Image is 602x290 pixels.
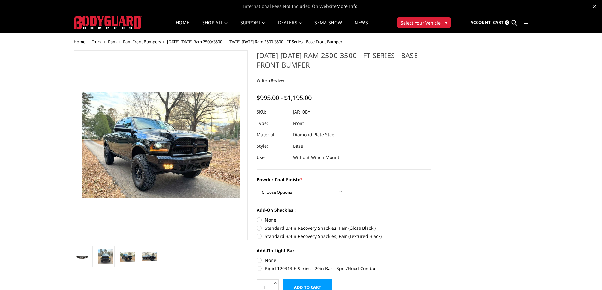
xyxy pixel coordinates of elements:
dt: Material: [257,129,288,140]
label: Add-On Shackles : [257,207,431,213]
span: Select Your Vehicle [401,20,441,26]
h1: [DATE]-[DATE] Ram 2500-3500 - FT Series - Base Front Bumper [257,50,431,74]
img: BODYGUARD BUMPERS [74,16,142,29]
a: More Info [337,3,357,9]
dt: Type: [257,118,288,129]
label: None [257,257,431,263]
a: SEMA Show [314,21,342,33]
a: 2010-2018 Ram 2500-3500 - FT Series - Base Front Bumper [74,50,248,240]
dt: Use: [257,152,288,163]
dd: Front [293,118,304,129]
img: 2010-2018 Ram 2500-3500 - FT Series - Base Front Bumper [76,253,91,260]
a: Truck [92,39,102,44]
dd: Base [293,140,303,152]
a: Home [176,21,189,33]
span: 0 [505,20,509,25]
span: Account [471,20,491,25]
img: 2010-2018 Ram 2500-3500 - FT Series - Base Front Bumper [120,252,135,262]
a: [DATE]-[DATE] Ram 2500/3500 [167,39,222,44]
a: Dealers [278,21,302,33]
label: Powder Coat Finish: [257,176,431,183]
img: 2010-2018 Ram 2500-3500 - FT Series - Base Front Bumper [98,249,113,264]
span: ▾ [445,19,447,26]
a: Account [471,14,491,31]
a: News [355,21,368,33]
dt: SKU: [257,106,288,118]
label: Standard 3/4in Recovery Shackles, Pair (Textured Black) [257,233,431,240]
a: Cart 0 [493,14,509,31]
a: shop all [202,21,228,33]
span: $995.00 - $1,195.00 [257,93,312,102]
span: [DATE]-[DATE] Ram 2500-3500 - FT Series - Base Front Bumper [228,39,342,44]
label: None [257,216,431,223]
a: Write a Review [257,78,284,83]
iframe: Chat Widget [570,260,602,290]
a: Ram Front Bumpers [123,39,161,44]
a: Home [74,39,85,44]
img: 2010-2018 Ram 2500-3500 - FT Series - Base Front Bumper [142,252,157,262]
dt: Style: [257,140,288,152]
label: Add-On Light Bar: [257,247,431,254]
a: Ram [108,39,117,44]
dd: JAR10BY [293,106,310,118]
dd: Diamond Plate Steel [293,129,336,140]
a: Support [240,21,265,33]
dd: Without Winch Mount [293,152,339,163]
label: Standard 3/4in Recovery Shackles, Pair (Gloss Black ) [257,225,431,231]
span: Cart [493,20,504,25]
label: Rigid 120313 E-Series - 20in Bar - Spot/Flood Combo [257,265,431,272]
button: Select Your Vehicle [397,17,451,28]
